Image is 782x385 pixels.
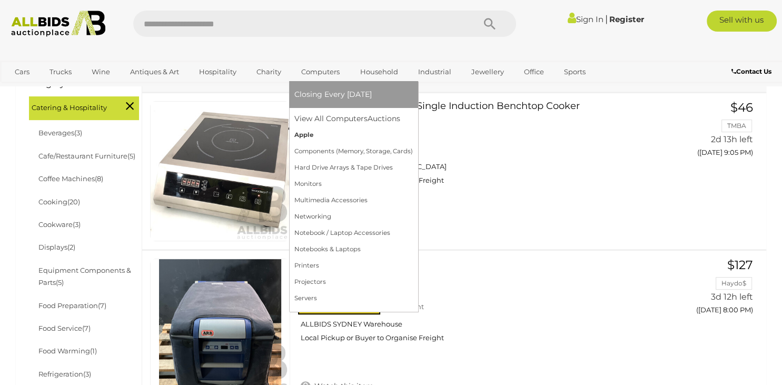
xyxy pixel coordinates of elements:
[56,278,64,287] span: (5)
[38,266,131,287] a: Equipment Components & Parts(5)
[38,324,91,332] a: Food Service(7)
[306,259,654,351] a: ARB 60L Fridge Freezer 55078-1 [GEOGRAPHIC_DATA] Taren Point ALLBIDS SYDNEY Warehouse Local Picku...
[6,11,111,37] img: Allbids.com.au
[90,347,97,355] span: (1)
[463,11,516,37] button: Search
[250,63,288,81] a: Charity
[192,63,243,81] a: Hospitality
[83,370,91,378] span: (3)
[26,79,111,88] h4: Category
[85,63,117,81] a: Wine
[74,129,82,137] span: (3)
[82,324,91,332] span: (7)
[38,243,75,251] a: Displays(2)
[8,81,96,98] a: [GEOGRAPHIC_DATA]
[707,11,777,32] a: Sell with us
[38,347,97,355] a: Food Warming(1)
[670,259,756,320] a: $127 Haydo$ 3d 12h left ([DATE] 8:00 PM)
[38,129,82,137] a: Beverages(3)
[727,258,753,272] span: $127
[8,63,36,81] a: Cars
[605,13,608,25] span: |
[95,174,103,183] span: (8)
[464,63,511,81] a: Jewellery
[38,301,106,310] a: Food Preparation(7)
[731,67,771,75] b: Contact Us
[557,63,592,81] a: Sports
[38,220,81,229] a: Cookware(3)
[32,99,111,114] span: Catering & Hospitality
[73,220,81,229] span: (3)
[38,174,103,183] a: Coffee Machines(8)
[609,14,644,24] a: Register
[127,152,135,160] span: (5)
[517,63,551,81] a: Office
[67,198,80,206] span: (20)
[38,370,91,378] a: Refrigeration(3)
[411,63,458,81] a: Industrial
[123,63,186,81] a: Antiques & Art
[568,14,603,24] a: Sign In
[98,301,106,310] span: (7)
[38,152,135,160] a: Cafe/Restaurant Furniture(5)
[731,66,774,77] a: Contact Us
[353,63,404,81] a: Household
[294,63,347,81] a: Computers
[38,198,80,206] a: Cooking(20)
[670,101,756,163] a: $46 TMBA 2d 13h left ([DATE] 9:05 PM)
[67,243,75,251] span: (2)
[43,63,78,81] a: Trucks
[306,101,654,193] a: [PERSON_NAME] 2.4kW Single Induction Benchtop Cooker 54561-44 ACT Fyshwick ALLBIDS Showroom [GEOG...
[730,100,753,115] span: $46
